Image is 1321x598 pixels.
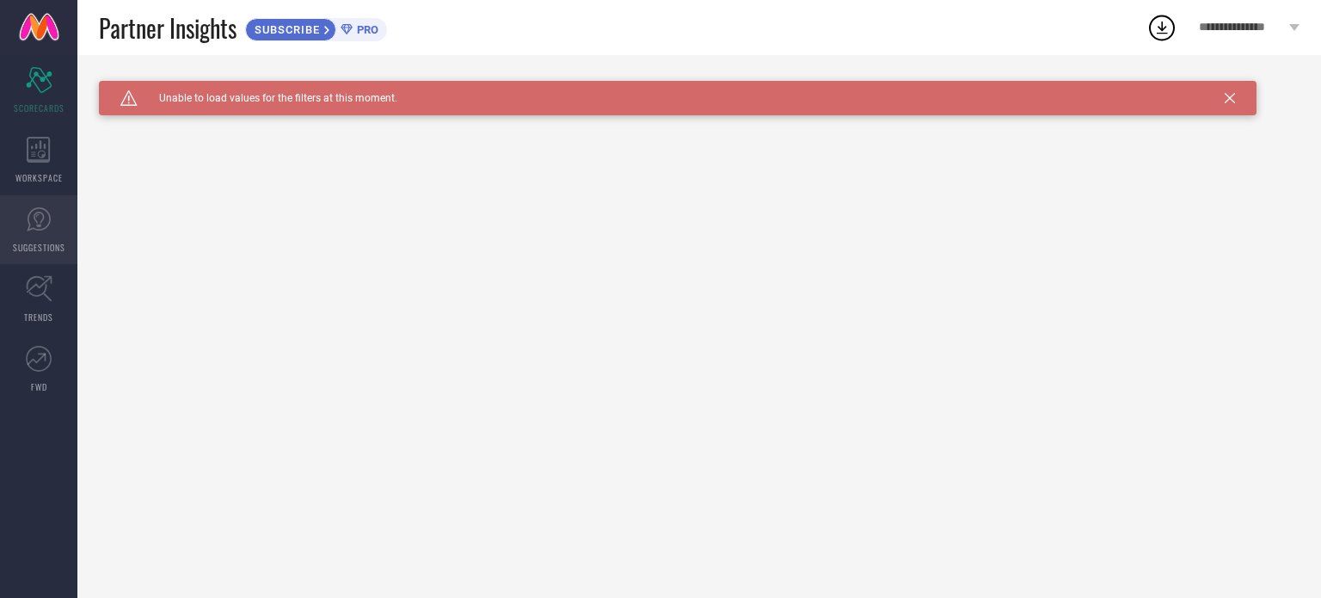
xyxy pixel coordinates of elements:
[24,311,53,324] span: TRENDS
[138,92,397,104] span: Unable to load values for the filters at this moment.
[353,23,378,36] span: PRO
[246,23,324,36] span: SUBSCRIBE
[99,10,237,46] span: Partner Insights
[15,171,63,184] span: WORKSPACE
[14,102,65,114] span: SCORECARDS
[31,380,47,393] span: FWD
[13,241,65,254] span: SUGGESTIONS
[1146,12,1177,43] div: Open download list
[245,14,387,41] a: SUBSCRIBEPRO
[99,81,1299,95] div: Unable to load filters at this moment. Please try later.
